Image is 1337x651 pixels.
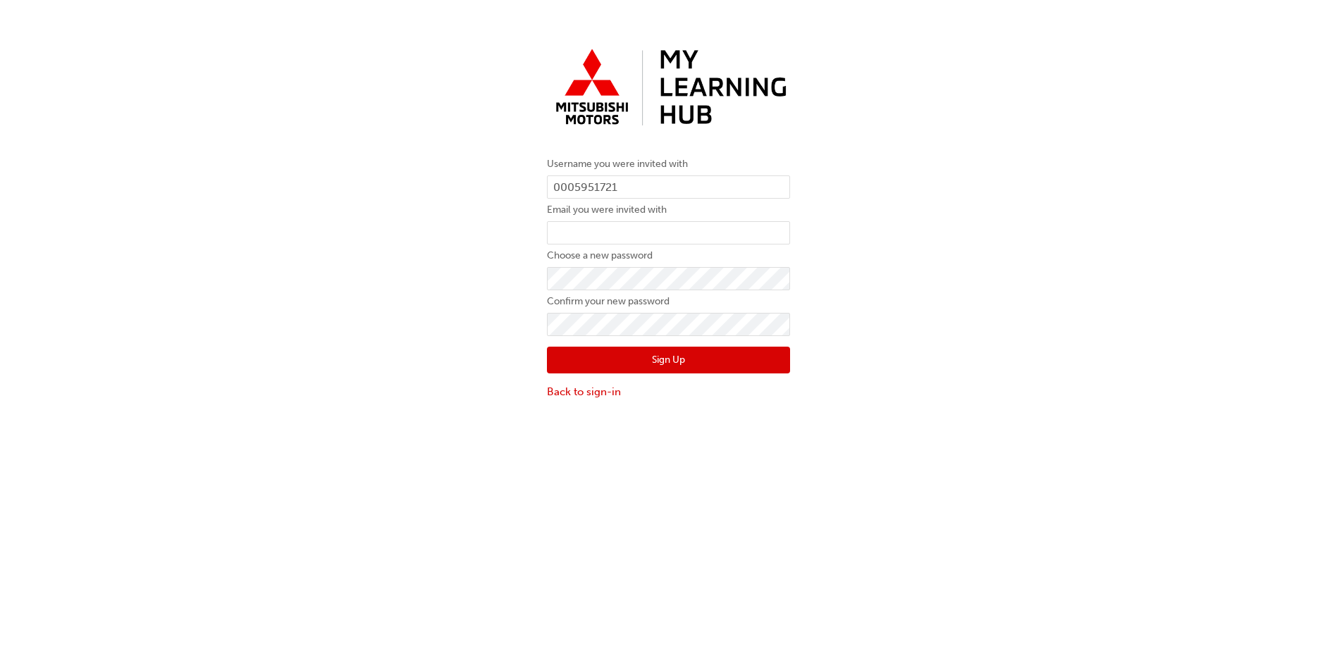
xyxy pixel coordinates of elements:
label: Confirm your new password [547,293,790,310]
a: Back to sign-in [547,384,790,400]
label: Email you were invited with [547,201,790,218]
button: Sign Up [547,347,790,373]
label: Choose a new password [547,247,790,264]
input: Username [547,175,790,199]
img: mmal [547,42,790,135]
label: Username you were invited with [547,156,790,173]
